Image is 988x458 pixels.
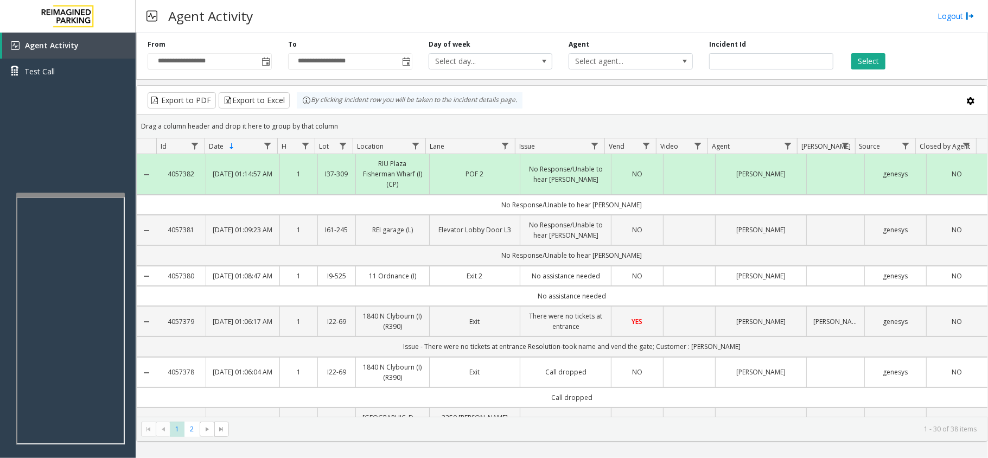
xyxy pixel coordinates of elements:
span: Video [660,142,678,151]
span: NO [952,271,962,281]
a: [PERSON_NAME] [722,367,800,377]
a: POF 2 [436,169,514,179]
button: Export to PDF [148,92,216,109]
a: Exit 2 [436,271,514,281]
a: Agent Activity [2,33,136,59]
img: logout [966,10,974,22]
a: [PERSON_NAME] [813,316,858,327]
span: Agent [712,142,730,151]
a: [PERSON_NAME] [722,316,800,327]
a: Logout [938,10,974,22]
a: 4057382 [163,169,199,179]
a: [PERSON_NAME] [722,271,800,281]
a: Issue Filter Menu [588,138,602,153]
a: REI garage (L) [362,225,423,235]
a: Id Filter Menu [188,138,202,153]
a: 4057380 [163,271,199,281]
a: [PERSON_NAME] [722,225,800,235]
a: Closed by Agent Filter Menu [959,138,974,153]
span: Date [209,142,224,151]
a: genesys [871,169,919,179]
img: infoIcon.svg [302,96,311,105]
a: NO [933,367,981,377]
a: Source Filter Menu [898,138,913,153]
span: Go to the last page [217,425,226,434]
div: Data table [137,138,987,417]
a: NO [618,225,656,235]
a: Elevator Lobby Door L3 [436,225,514,235]
span: NO [952,169,962,179]
a: 1 [286,271,311,281]
a: [DATE] 01:14:57 AM [213,169,273,179]
span: Toggle popup [400,54,412,69]
div: By clicking Incident row you will be taken to the incident details page. [297,92,522,109]
a: I22-69 [324,367,349,377]
a: [DATE] 01:08:47 AM [213,271,273,281]
a: Vend Filter Menu [639,138,654,153]
a: 4057378 [163,367,199,377]
span: Source [859,142,881,151]
span: NO [632,225,642,234]
a: [DATE] 01:06:17 AM [213,316,273,327]
span: NO [952,367,962,377]
span: Lot [320,142,329,151]
span: [PERSON_NAME] [802,142,851,151]
a: NO [618,367,656,377]
span: YES [632,317,643,326]
a: 1 [286,316,311,327]
a: NO [618,169,656,179]
a: 4057379 [163,316,199,327]
a: [DATE] 01:09:23 AM [213,225,273,235]
span: Closed by Agent [920,142,970,151]
label: From [148,40,165,49]
span: Sortable [227,142,236,151]
span: Go to the last page [214,422,229,437]
a: 2250 [PERSON_NAME] Exit (Surface Lot) [436,412,514,433]
a: Collapse Details [137,170,156,179]
a: I9-525 [324,271,349,281]
td: No Response/Unable to hear [PERSON_NAME] [156,245,987,265]
a: I37-309 [324,169,349,179]
a: RIU Plaza Fisherman Wharf (I) (CP) [362,158,423,190]
a: Date Filter Menu [260,138,275,153]
span: NO [952,225,962,234]
a: Location Filter Menu [409,138,423,153]
span: Page 2 [184,422,199,436]
span: H [282,142,286,151]
span: Go to the next page [203,425,212,434]
kendo-pager-info: 1 - 30 of 38 items [235,424,977,434]
img: pageIcon [146,3,157,29]
a: Collapse Details [137,317,156,326]
a: NO [618,271,656,281]
a: Lane Filter Menu [498,138,513,153]
button: Export to Excel [219,92,290,109]
a: 4057381 [163,225,199,235]
a: There were no tickets at entrance [527,311,604,332]
label: Incident Id [709,40,746,49]
span: Go to the next page [200,422,214,437]
span: Issue [519,142,535,151]
a: 1840 N Clybourn (I) (R390) [362,311,423,332]
span: Agent Activity [25,40,79,50]
h3: Agent Activity [163,3,258,29]
a: [PERSON_NAME] [722,169,800,179]
span: Location [357,142,384,151]
span: Page 1 [170,422,184,436]
a: NO [933,271,981,281]
a: No Response/Unable to hear [PERSON_NAME] [527,164,604,185]
div: Drag a column header and drop it here to group by that column [137,117,987,136]
span: Select agent... [569,54,667,69]
a: No assistance needed [527,271,604,281]
a: Exit [436,316,514,327]
a: [DATE] 01:06:04 AM [213,367,273,377]
a: I22-69 [324,316,349,327]
td: Issue - There were no tickets at entrance Resolution-took name and vend the gate; Customer : [PER... [156,336,987,357]
span: NO [952,317,962,326]
a: NO [933,316,981,327]
span: NO [632,169,642,179]
span: Test Call [24,66,55,77]
a: 1 [286,367,311,377]
a: genesys [871,271,919,281]
img: 'icon' [11,41,20,50]
a: Agent Filter Menu [780,138,795,153]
